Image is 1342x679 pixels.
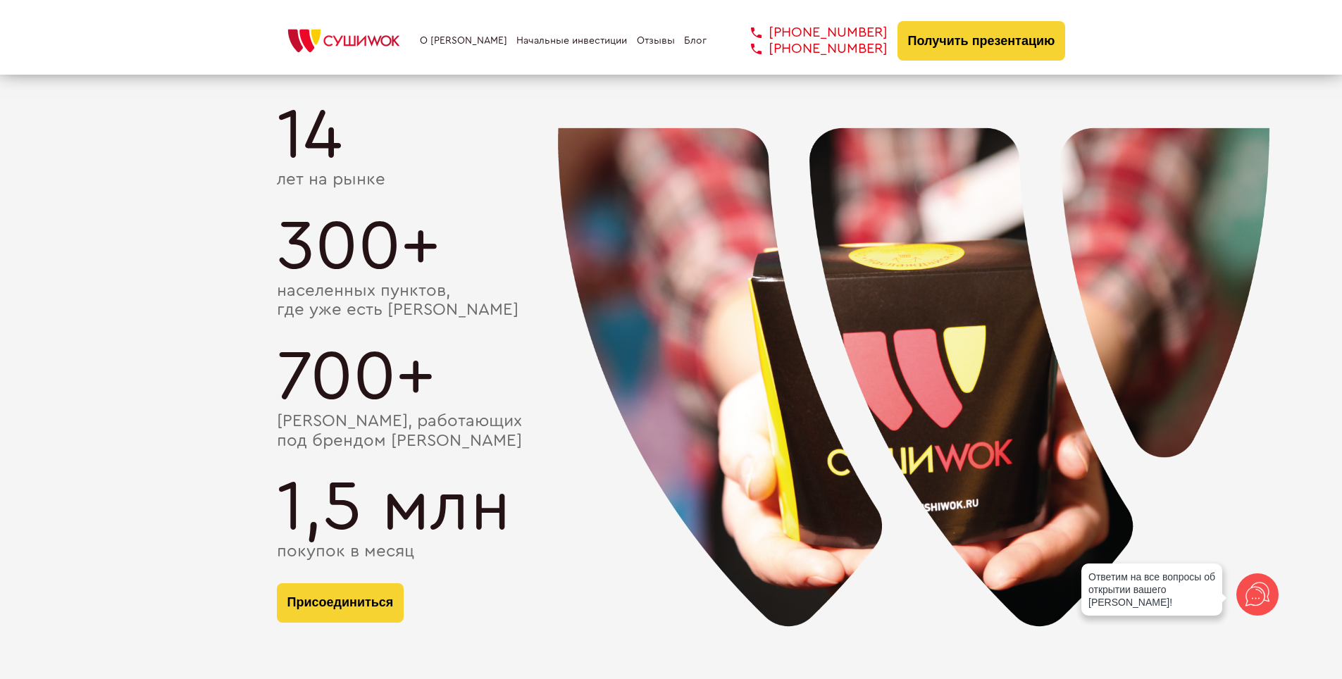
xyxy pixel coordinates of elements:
a: Начальные инвестиции [516,35,627,46]
button: Получить презентацию [897,21,1066,61]
a: [PHONE_NUMBER] [730,41,888,57]
div: 1,5 млн [277,472,1066,542]
div: покупок в месяц [277,542,1066,562]
div: лет на рынке [277,170,1066,190]
a: Блог [684,35,707,46]
img: СУШИWOK [277,25,411,56]
div: [PERSON_NAME], работающих под брендом [PERSON_NAME] [277,412,1066,451]
div: Ответим на все вопросы об открытии вашего [PERSON_NAME]! [1081,563,1222,616]
div: 300+ [277,211,1066,282]
div: 700+ [277,342,1066,412]
button: Присоединиться [277,583,404,623]
a: О [PERSON_NAME] [420,35,507,46]
div: 14 [277,100,1066,170]
a: [PHONE_NUMBER] [730,25,888,41]
a: Отзывы [637,35,675,46]
div: населенных пунктов, где уже есть [PERSON_NAME] [277,282,1066,320]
